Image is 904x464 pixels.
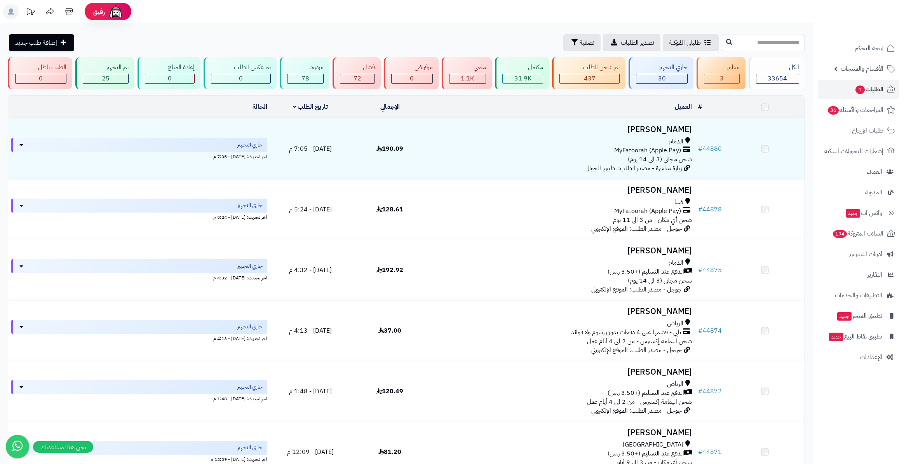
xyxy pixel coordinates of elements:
[818,101,899,119] a: المراجعات والأسئلة36
[584,74,596,83] span: 437
[720,74,724,83] span: 3
[433,307,692,316] h3: [PERSON_NAME]
[6,57,74,89] a: الطلب باطل 0
[237,262,263,270] span: جاري التجهيز
[287,447,334,457] span: [DATE] - 12:09 م
[614,207,681,216] span: MyFatoorah (Apple Pay)
[674,198,683,207] span: ضبا‎
[818,121,899,140] a: طلبات الإرجاع
[21,4,40,21] a: تحديثات المنصة
[837,312,852,321] span: جديد
[747,57,806,89] a: الكل33654
[865,187,882,198] span: المدونة
[108,4,124,19] img: ai-face.png
[83,63,128,72] div: تم التجهيز
[818,39,899,58] a: لوحة التحكم
[587,337,692,346] span: شحن اليمامة إكسبرس - من 2 الى 4 أيام عمل
[698,265,722,275] a: #44875
[818,265,899,284] a: التقارير
[354,74,361,83] span: 72
[818,80,899,99] a: الطلبات1
[623,440,683,449] span: [GEOGRAPHIC_DATA]
[818,142,899,160] a: إشعارات التحويلات البنكية
[39,74,43,83] span: 0
[289,326,332,335] span: [DATE] - 4:13 م
[145,74,194,83] div: 0
[11,273,267,281] div: اخر تحديث: [DATE] - 4:32 م
[237,323,263,331] span: جاري التجهيز
[392,74,432,83] div: 0
[550,57,627,89] a: تم شحن الطلب 437
[658,74,666,83] span: 30
[378,447,401,457] span: 81.20
[698,265,702,275] span: #
[621,38,654,47] span: تصدير الطلبات
[433,246,692,255] h3: [PERSON_NAME]
[608,267,684,276] span: الدفع عند التسليم (+3.50 ر.س)
[440,57,493,89] a: ملغي 1.1K
[376,265,403,275] span: 192.92
[818,162,899,181] a: العملاء
[11,455,267,463] div: اخر تحديث: [DATE] - 12:09 م
[237,141,263,149] span: جاري التجهيز
[433,125,692,134] h3: [PERSON_NAME]
[695,57,747,89] a: معلق 3
[627,57,695,89] a: جاري التجهيز 30
[845,208,882,218] span: وآتس آب
[818,286,899,305] a: التطبيقات والخدمات
[698,447,702,457] span: #
[74,57,136,89] a: تم التجهيز 25
[833,230,847,238] span: 194
[301,74,309,83] span: 78
[756,63,799,72] div: الكل
[846,209,860,218] span: جديد
[636,74,687,83] div: 30
[145,63,195,72] div: إعادة المبلغ
[698,205,702,214] span: #
[818,204,899,222] a: وآتس آبجديد
[860,352,882,363] span: الإعدادات
[92,7,105,16] span: رفيق
[848,249,882,260] span: أدوات التسويق
[433,428,692,437] h3: [PERSON_NAME]
[391,63,432,72] div: مرفوض
[9,34,74,51] a: إضافة طلب جديد
[211,74,270,83] div: 0
[818,348,899,366] a: الإعدادات
[829,333,843,341] span: جديد
[818,307,899,325] a: تطبيق المتجرجديد
[867,269,882,280] span: التقارير
[376,144,403,154] span: 190.09
[585,164,682,173] span: زيارة مباشرة - مصدر الطلب: تطبيق الجوال
[559,63,619,72] div: تم شحن الطلب
[514,74,531,83] span: 31.9K
[768,74,787,83] span: 33654
[15,63,66,72] div: الطلب باطل
[580,38,594,47] span: تصفية
[824,146,883,157] span: إشعارات التحويلات البنكية
[11,394,267,402] div: اخر تحديث: [DATE] - 1:48 م
[449,74,486,83] div: 1111
[293,102,328,112] a: تاريخ الطلب
[202,57,278,89] a: تم عكس الطلب 0
[237,444,263,452] span: جاري التجهيز
[669,258,683,267] span: الدمام
[237,383,263,391] span: جاري التجهيز
[449,63,486,72] div: ملغي
[136,57,202,89] a: إعادة المبلغ 0
[380,102,400,112] a: الإجمالي
[340,74,374,83] div: 72
[376,387,403,396] span: 120.49
[698,326,722,335] a: #44874
[461,74,474,83] span: 1.1K
[698,144,702,154] span: #
[563,34,601,51] button: تصفية
[253,102,267,112] a: الحالة
[667,319,683,328] span: الرياض
[698,205,722,214] a: #44878
[867,166,882,177] span: العملاء
[382,57,440,89] a: مرفوض 0
[855,84,883,95] span: الطلبات
[331,57,382,89] a: فشل 72
[278,57,331,89] a: مردود 78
